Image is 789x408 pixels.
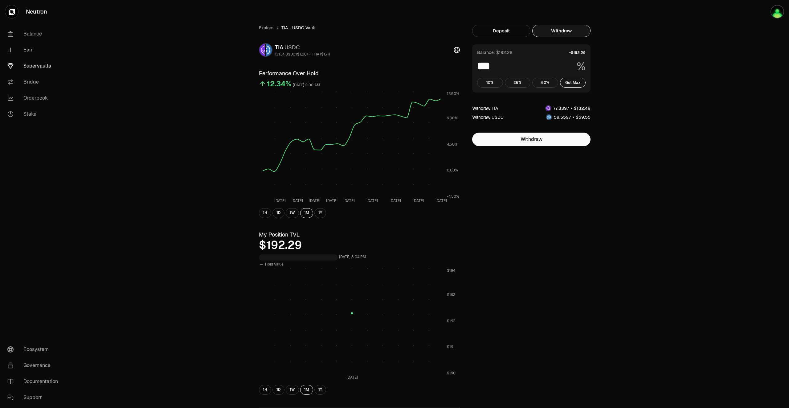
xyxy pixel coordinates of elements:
[2,90,67,106] a: Orderbook
[259,25,460,31] nav: breadcrumb
[2,26,67,42] a: Balance
[272,385,284,395] button: 1D
[2,58,67,74] a: Supervaults
[259,25,273,31] a: Explore
[577,60,586,73] span: %
[286,208,299,218] button: 1W
[532,25,591,37] button: Withdraw
[546,115,551,120] img: USDC Logo
[314,208,326,218] button: 1Y
[366,198,378,203] tspan: [DATE]
[275,43,330,52] div: TIA
[472,105,498,111] div: Withdraw TIA
[447,168,458,173] tspan: 0.00%
[472,114,504,120] div: Withdraw USDC
[314,385,326,395] button: 1Y
[2,42,67,58] a: Earn
[267,79,292,89] div: 12.34%
[447,292,455,297] tspan: $193
[284,44,300,51] span: USDC
[532,78,558,88] button: 50%
[259,208,271,218] button: 1H
[2,373,67,389] a: Documentation
[309,198,320,203] tspan: [DATE]
[546,106,551,111] img: TIA Logo
[275,52,330,57] div: 1.7134 USDC ($1.00) = 1 TIA ($1.71)
[477,78,503,88] button: 10%
[771,6,783,18] img: portefeuilleterra
[447,268,455,273] tspan: $194
[435,198,447,203] tspan: [DATE]
[266,44,272,56] img: USDC Logo
[274,198,286,203] tspan: [DATE]
[2,389,67,406] a: Support
[505,78,531,88] button: 25%
[472,133,591,146] button: Withdraw
[326,198,337,203] tspan: [DATE]
[447,371,456,376] tspan: $190
[472,25,530,37] button: Deposit
[339,253,366,261] div: [DATE] 8:04 PM
[300,385,313,395] button: 1M
[272,208,284,218] button: 1D
[447,116,458,121] tspan: 9.00%
[259,230,460,239] h3: My Position TVL
[343,198,355,203] tspan: [DATE]
[259,239,460,251] div: $192.29
[293,82,320,89] div: [DATE] 2:00 AM
[259,385,271,395] button: 1H
[477,49,513,56] div: Balance: $192.29
[2,106,67,122] a: Stake
[2,341,67,357] a: Ecosystem
[447,142,458,147] tspan: 4.50%
[292,198,303,203] tspan: [DATE]
[413,198,424,203] tspan: [DATE]
[281,25,316,31] span: TIA - USDC Vault
[2,74,67,90] a: Bridge
[447,194,459,199] tspan: -4.50%
[265,262,284,267] span: Hold Value
[259,69,460,78] h3: Performance Over Hold
[447,91,459,96] tspan: 13.50%
[447,318,455,323] tspan: $192
[346,375,358,380] tspan: [DATE]
[2,357,67,373] a: Governance
[447,344,455,349] tspan: $191
[560,78,586,88] button: Get Max
[300,208,313,218] button: 1M
[286,385,299,395] button: 1W
[390,198,401,203] tspan: [DATE]
[260,44,265,56] img: TIA Logo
